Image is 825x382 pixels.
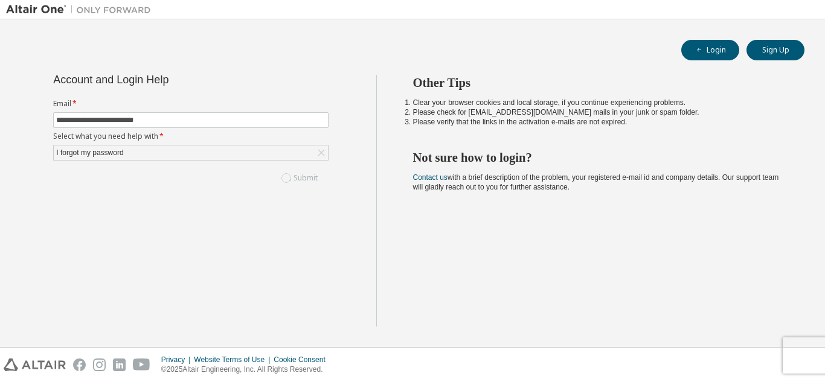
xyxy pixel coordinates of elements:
label: Email [53,99,329,109]
img: youtube.svg [133,358,150,371]
div: Privacy [161,355,194,364]
label: Select what you need help with [53,132,329,141]
img: facebook.svg [73,358,86,371]
div: I forgot my password [54,145,328,160]
li: Clear your browser cookies and local storage, if you continue experiencing problems. [413,98,783,107]
h2: Not sure how to login? [413,150,783,165]
li: Please verify that the links in the activation e-mails are not expired. [413,117,783,127]
button: Sign Up [746,40,804,60]
span: with a brief description of the problem, your registered e-mail id and company details. Our suppo... [413,173,779,191]
img: instagram.svg [93,358,106,371]
h2: Other Tips [413,75,783,91]
div: I forgot my password [54,146,125,159]
p: © 2025 Altair Engineering, Inc. All Rights Reserved. [161,364,333,375]
div: Account and Login Help [53,75,274,84]
img: linkedin.svg [113,358,126,371]
li: Please check for [EMAIL_ADDRESS][DOMAIN_NAME] mails in your junk or spam folder. [413,107,783,117]
button: Login [681,40,739,60]
div: Website Terms of Use [194,355,274,364]
a: Contact us [413,173,448,182]
div: Cookie Consent [274,355,332,364]
img: Altair One [6,4,157,16]
img: altair_logo.svg [4,358,66,371]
